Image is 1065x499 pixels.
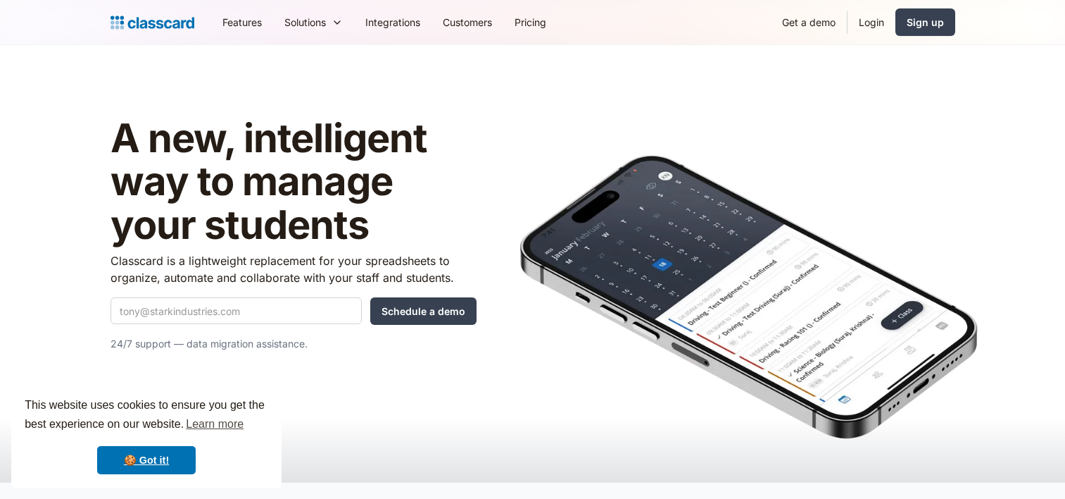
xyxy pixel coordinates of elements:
a: dismiss cookie message [97,446,196,474]
a: home [111,13,194,32]
a: Integrations [354,6,431,38]
a: learn more about cookies [184,414,246,435]
a: Login [847,6,895,38]
div: Solutions [284,15,326,30]
div: Sign up [907,15,944,30]
input: tony@starkindustries.com [111,297,362,324]
div: Solutions [273,6,354,38]
p: Classcard is a lightweight replacement for your spreadsheets to organize, automate and collaborat... [111,252,477,286]
form: Quick Demo Form [111,297,477,325]
p: 24/7 support — data migration assistance. [111,335,477,352]
a: Get a demo [771,6,847,38]
a: Features [211,6,273,38]
span: This website uses cookies to ensure you get the best experience on our website. [25,397,268,435]
a: Sign up [895,8,955,36]
div: cookieconsent [11,383,282,488]
input: Schedule a demo [370,297,477,325]
a: Customers [431,6,503,38]
a: Pricing [503,6,557,38]
h1: A new, intelligent way to manage your students [111,117,477,247]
